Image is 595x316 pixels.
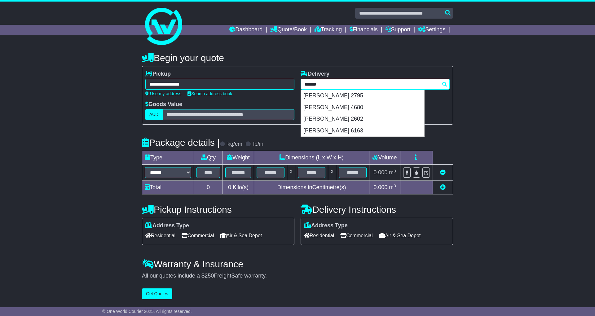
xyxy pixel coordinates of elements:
[386,25,411,35] a: Support
[145,91,181,96] a: Use my address
[301,79,450,90] typeahead: Please provide city
[373,169,387,176] span: 0.000
[145,231,175,240] span: Residential
[301,113,424,125] div: [PERSON_NAME] 2602
[145,101,182,108] label: Goods Value
[301,71,329,78] label: Delivery
[142,204,294,215] h4: Pickup Instructions
[254,181,369,194] td: Dimensions in Centimetre(s)
[301,102,424,113] div: [PERSON_NAME] 4680
[440,169,446,176] a: Remove this item
[270,25,307,35] a: Quote/Book
[142,53,453,63] h4: Begin your quote
[254,151,369,165] td: Dimensions (L x W x H)
[142,273,453,279] div: All our quotes include a $ FreightSafe warranty.
[102,309,192,314] span: © One World Courier 2025. All rights reserved.
[145,222,189,229] label: Address Type
[301,90,424,102] div: [PERSON_NAME] 2795
[418,25,445,35] a: Settings
[194,181,223,194] td: 0
[328,165,336,181] td: x
[253,141,263,148] label: lb/in
[145,71,171,78] label: Pickup
[205,273,214,279] span: 250
[389,169,396,176] span: m
[304,222,348,229] label: Address Type
[369,151,400,165] td: Volume
[142,181,194,194] td: Total
[142,151,194,165] td: Type
[194,151,223,165] td: Qty
[440,184,446,190] a: Add new item
[389,184,396,190] span: m
[142,288,172,299] button: Get Quotes
[228,184,231,190] span: 0
[394,169,396,173] sup: 3
[304,231,334,240] span: Residential
[229,25,262,35] a: Dashboard
[182,231,214,240] span: Commercial
[220,231,262,240] span: Air & Sea Depot
[340,231,372,240] span: Commercial
[142,137,220,148] h4: Package details |
[350,25,378,35] a: Financials
[301,125,424,137] div: [PERSON_NAME] 6163
[142,259,453,269] h4: Warranty & Insurance
[379,231,421,240] span: Air & Sea Depot
[373,184,387,190] span: 0.000
[227,141,242,148] label: kg/cm
[187,91,232,96] a: Search address book
[394,184,396,188] sup: 3
[223,151,254,165] td: Weight
[223,181,254,194] td: Kilo(s)
[315,25,342,35] a: Tracking
[287,165,295,181] td: x
[145,109,163,120] label: AUD
[301,204,453,215] h4: Delivery Instructions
